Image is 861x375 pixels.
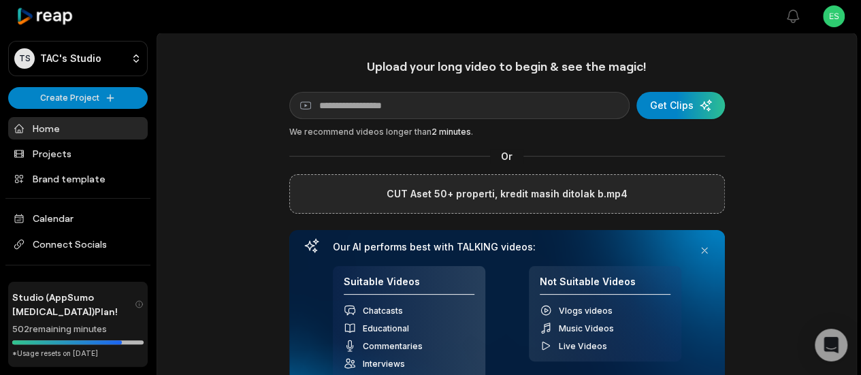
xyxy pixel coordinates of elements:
span: Music Videos [559,323,614,333]
button: Get Clips [636,92,725,119]
button: Create Project [8,87,148,109]
label: CUT Aset 50+ properti, kredit masih ditolak b.mp4 [387,186,628,202]
a: Home [8,117,148,140]
span: Chatcasts [363,306,403,316]
p: TAC's Studio [40,52,101,65]
h4: Not Suitable Videos [540,276,670,295]
span: Interviews [363,359,405,369]
a: Brand template [8,167,148,190]
div: We recommend videos longer than . [289,126,725,138]
h4: Suitable Videos [344,276,474,295]
span: Or [490,149,523,163]
span: Studio (AppSumo [MEDICAL_DATA]) Plan! [12,290,135,319]
div: Open Intercom Messenger [815,329,847,361]
div: *Usage resets on [DATE] [12,348,144,359]
span: Live Videos [559,341,607,351]
div: 502 remaining minutes [12,323,144,336]
h1: Upload your long video to begin & see the magic! [289,59,725,74]
a: Calendar [8,207,148,229]
div: TS [14,48,35,69]
span: Vlogs videos [559,306,613,316]
span: Educational [363,323,409,333]
h3: Our AI performs best with TALKING videos: [333,241,681,253]
span: Connect Socials [8,232,148,257]
span: Commentaries [363,341,423,351]
a: Projects [8,142,148,165]
span: 2 minutes [432,127,471,137]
